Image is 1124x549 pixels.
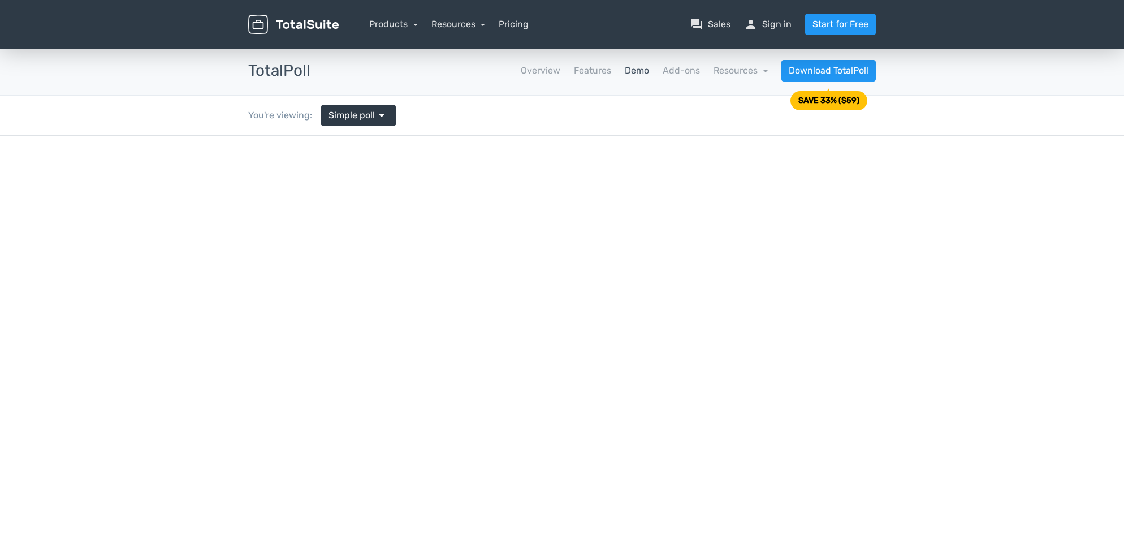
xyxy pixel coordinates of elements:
[499,18,529,31] a: Pricing
[744,18,792,31] a: personSign in
[431,19,486,29] a: Resources
[781,60,876,82] a: Download TotalPoll
[805,14,876,35] a: Start for Free
[744,18,758,31] span: person
[248,62,310,80] h3: TotalPoll
[248,109,321,122] div: You're viewing:
[663,64,700,78] a: Add-ons
[521,64,560,78] a: Overview
[375,109,388,122] span: arrow_drop_down
[690,18,730,31] a: question_answerSales
[574,64,611,78] a: Features
[690,18,703,31] span: question_answer
[248,15,339,35] img: TotalSuite for WordPress
[369,19,418,29] a: Products
[798,97,859,105] div: SAVE 33% ($59)
[321,105,396,126] a: Simple poll arrow_drop_down
[328,109,375,122] span: Simple poll
[714,65,768,76] a: Resources
[625,64,649,78] a: Demo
